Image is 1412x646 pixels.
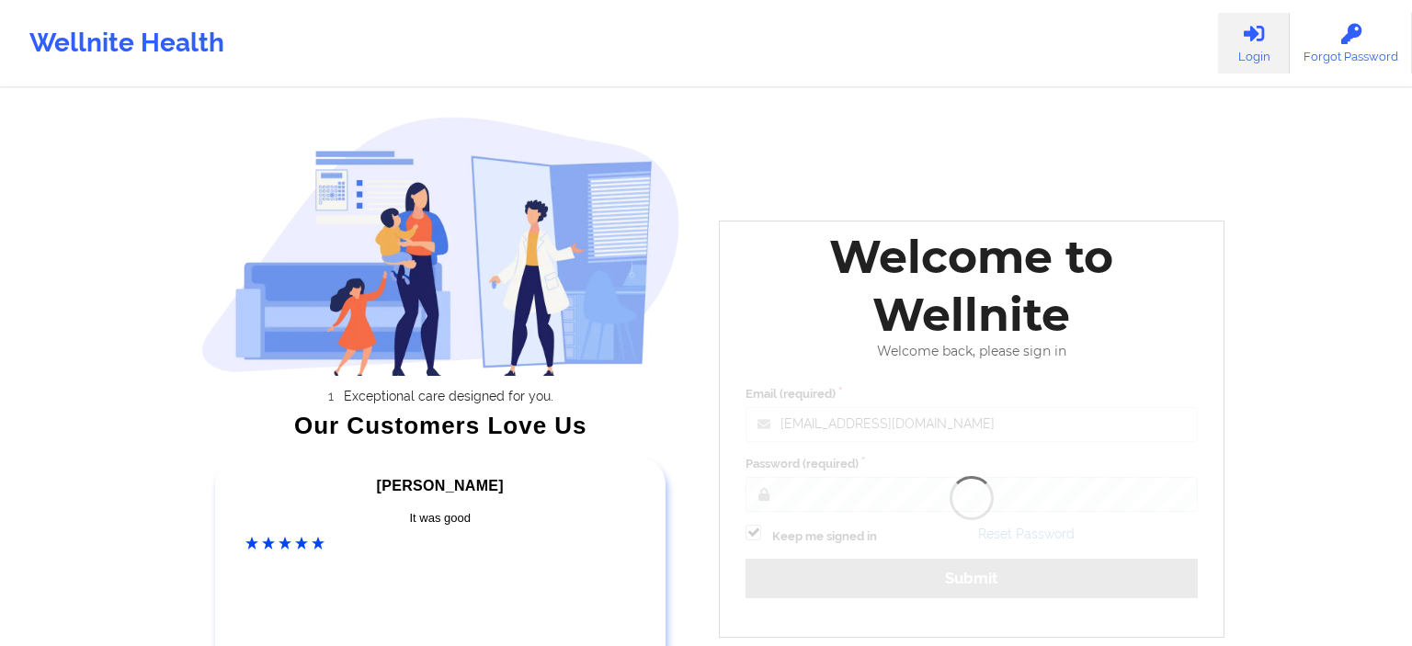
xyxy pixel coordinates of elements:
img: wellnite-auth-hero_200.c722682e.png [201,116,681,376]
div: Our Customers Love Us [201,416,681,435]
a: Forgot Password [1290,13,1412,74]
div: It was good [245,509,635,527]
div: Welcome back, please sign in [733,344,1211,359]
li: Exceptional care designed for you. [217,389,680,403]
a: Login [1218,13,1290,74]
span: [PERSON_NAME] [377,478,504,493]
div: Welcome to Wellnite [733,228,1211,344]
